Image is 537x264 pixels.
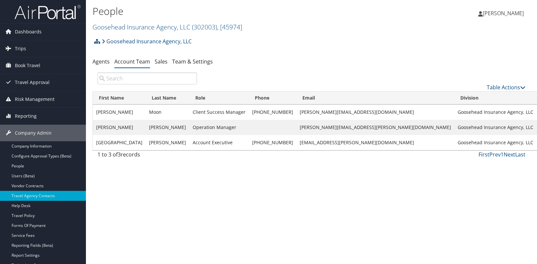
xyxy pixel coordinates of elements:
[189,135,249,150] td: Account Executive
[15,57,40,74] span: Book Travel
[93,58,110,65] a: Agents
[102,35,192,48] a: Goosehead Insurance Agency, LLC
[515,151,525,158] a: Last
[93,92,146,105] th: First Name: activate to sort column ascending
[478,3,530,23] a: [PERSON_NAME]
[479,151,489,158] a: First
[249,92,296,105] th: Phone
[296,92,454,105] th: Email: activate to sort column ascending
[146,120,189,135] td: [PERSON_NAME]
[487,84,525,91] a: Table Actions
[15,4,81,20] img: airportal-logo.png
[146,105,189,120] td: Moon
[189,105,249,120] td: Client Success Manager
[93,135,146,150] td: [GEOGRAPHIC_DATA]
[114,58,150,65] a: Account Team
[97,72,197,84] input: Search
[454,92,537,105] th: Division: activate to sort column ascending
[15,108,37,124] span: Reporting
[146,92,189,105] th: Last Name: activate to sort column ascending
[146,135,189,150] td: [PERSON_NAME]
[189,92,249,105] th: Role: activate to sort column ascending
[489,151,501,158] a: Prev
[501,151,504,158] a: 1
[93,22,242,31] a: Goosehead Insurance Agency, LLC
[97,151,197,162] div: 1 to 3 of records
[192,22,217,31] span: ( 302003 )
[249,135,296,150] td: [PHONE_NUMBER]
[15,74,50,91] span: Travel Approval
[118,151,121,158] span: 3
[249,105,296,120] td: [PHONE_NUMBER]
[93,120,146,135] td: [PERSON_NAME]
[217,22,242,31] span: , [ 45974 ]
[296,120,454,135] td: [PERSON_NAME][EMAIL_ADDRESS][PERSON_NAME][DOMAIN_NAME]
[504,151,515,158] a: Next
[155,58,168,65] a: Sales
[93,105,146,120] td: [PERSON_NAME]
[15,40,26,57] span: Trips
[454,120,537,135] td: Goosehead Insurance Agency, LLC
[454,135,537,150] td: Goosehead Insurance Agency, LLC
[15,125,52,141] span: Company Admin
[93,4,384,18] h1: People
[454,105,537,120] td: Goosehead Insurance Agency, LLC
[483,10,524,17] span: [PERSON_NAME]
[15,91,55,108] span: Risk Management
[296,135,454,150] td: [EMAIL_ADDRESS][PERSON_NAME][DOMAIN_NAME]
[172,58,213,65] a: Team & Settings
[296,105,454,120] td: [PERSON_NAME][EMAIL_ADDRESS][DOMAIN_NAME]
[15,23,42,40] span: Dashboards
[189,120,249,135] td: Operation Manager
